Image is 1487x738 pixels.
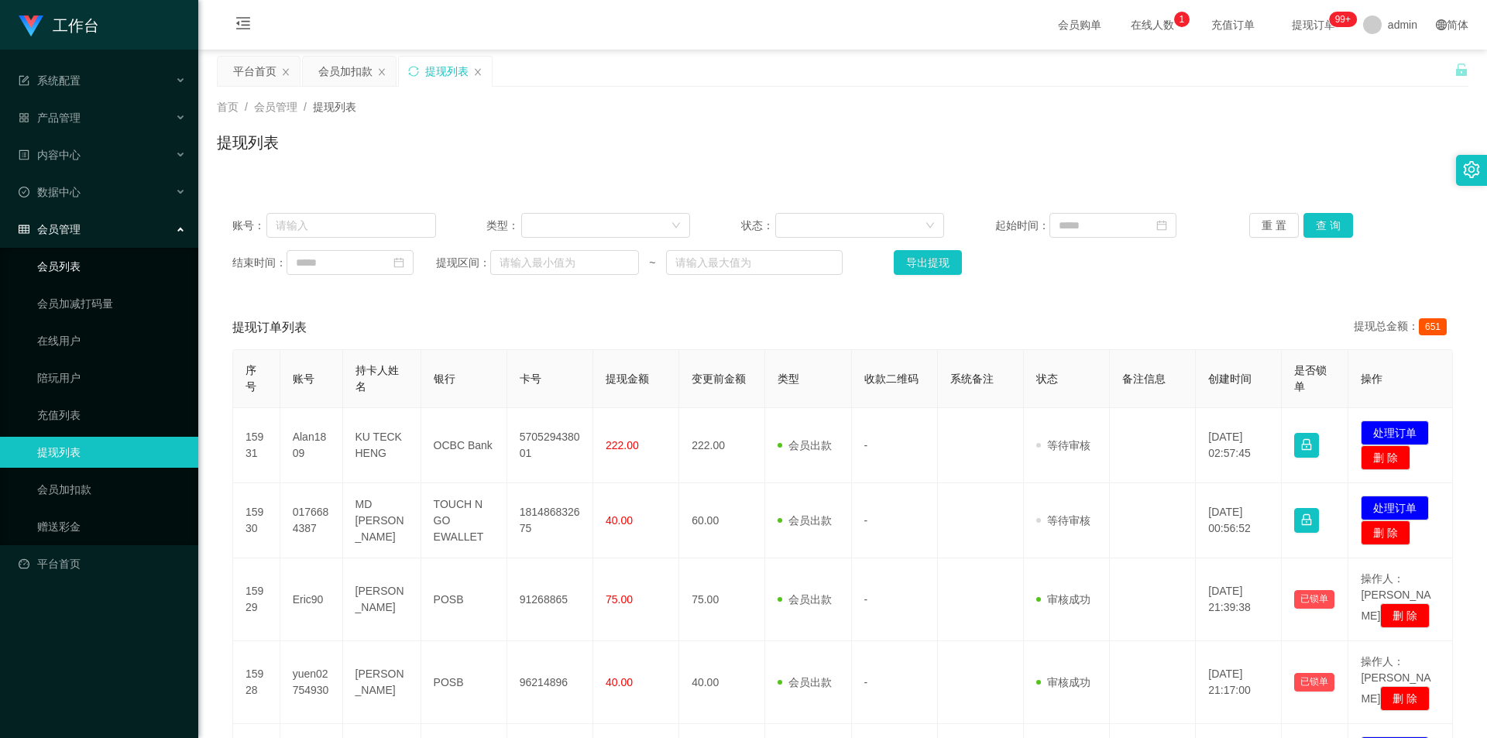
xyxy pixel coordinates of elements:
[894,250,962,275] button: 导出提现
[1036,676,1090,688] span: 审核成功
[343,558,421,641] td: [PERSON_NAME]
[19,112,81,124] span: 产品管理
[864,439,868,451] span: -
[37,362,186,393] a: 陪玩用户
[679,641,765,724] td: 40.00
[232,218,266,234] span: 账号：
[343,641,421,724] td: [PERSON_NAME]
[53,1,99,50] h1: 工作台
[421,641,507,724] td: POSB
[1180,12,1185,27] p: 1
[692,372,746,385] span: 变更前金额
[233,408,280,483] td: 15931
[1303,213,1353,238] button: 查 询
[1196,558,1282,641] td: [DATE] 21:39:38
[37,288,186,319] a: 会员加减打码量
[1294,364,1327,393] span: 是否锁单
[1196,641,1282,724] td: [DATE] 21:17:00
[1361,445,1410,470] button: 删 除
[950,372,994,385] span: 系统备注
[473,67,483,77] i: 图标: close
[507,408,593,483] td: 570529438001
[232,318,307,337] span: 提现订单列表
[1123,19,1182,30] span: 在线人数
[1380,686,1430,711] button: 删 除
[37,251,186,282] a: 会员列表
[19,19,99,31] a: 工作台
[1354,318,1453,337] div: 提现总金额：
[639,255,665,271] span: ~
[606,514,633,527] span: 40.00
[1463,161,1480,178] i: 图标: setting
[1294,433,1319,458] button: 图标: lock
[1361,655,1430,705] span: 操作人：[PERSON_NAME]
[606,439,639,451] span: 222.00
[280,558,343,641] td: Eric90
[281,67,290,77] i: 图标: close
[37,400,186,431] a: 充值列表
[421,558,507,641] td: POSB
[254,101,297,113] span: 会员管理
[520,372,541,385] span: 卡号
[1294,508,1319,533] button: 图标: lock
[926,221,935,232] i: 图标: down
[1380,603,1430,628] button: 删 除
[37,437,186,468] a: 提现列表
[246,364,256,393] span: 序号
[436,255,490,271] span: 提现区间：
[1249,213,1299,238] button: 重 置
[666,250,843,275] input: 请输入最大值为
[19,224,29,235] i: 图标: table
[1122,372,1166,385] span: 备注信息
[280,641,343,724] td: yuen02754930
[318,57,373,86] div: 会员加扣款
[1196,408,1282,483] td: [DATE] 02:57:45
[671,221,681,232] i: 图标: down
[425,57,469,86] div: 提现列表
[1208,372,1252,385] span: 创建时间
[19,112,29,123] i: 图标: appstore-o
[19,15,43,37] img: logo.9652507e.png
[233,641,280,724] td: 15928
[1329,12,1357,27] sup: 925
[679,558,765,641] td: 75.00
[408,66,419,77] i: 图标: sync
[1036,514,1090,527] span: 等待审核
[313,101,356,113] span: 提现列表
[37,511,186,542] a: 赠送彩金
[245,101,248,113] span: /
[1174,12,1190,27] sup: 1
[233,57,276,86] div: 平台首页
[1284,19,1343,30] span: 提现订单
[19,186,81,198] span: 数据中心
[1294,590,1334,609] button: 已锁单
[778,439,832,451] span: 会员出款
[507,558,593,641] td: 91268865
[434,372,455,385] span: 银行
[778,514,832,527] span: 会员出款
[19,187,29,197] i: 图标: check-circle-o
[606,676,633,688] span: 40.00
[864,514,868,527] span: -
[19,74,81,87] span: 系统配置
[343,408,421,483] td: KU TECK HENG
[1361,572,1430,622] span: 操作人：[PERSON_NAME]
[778,676,832,688] span: 会员出款
[19,223,81,235] span: 会员管理
[507,483,593,558] td: 181486832675
[1294,673,1334,692] button: 已锁单
[1036,372,1058,385] span: 状态
[507,641,593,724] td: 96214896
[293,372,314,385] span: 账号
[280,408,343,483] td: Alan1809
[778,372,799,385] span: 类型
[486,218,521,234] span: 类型：
[864,593,868,606] span: -
[864,372,919,385] span: 收款二维码
[1204,19,1262,30] span: 充值订单
[864,676,868,688] span: -
[778,593,832,606] span: 会员出款
[1361,496,1429,520] button: 处理订单
[355,364,399,393] span: 持卡人姓名
[1361,420,1429,445] button: 处理订单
